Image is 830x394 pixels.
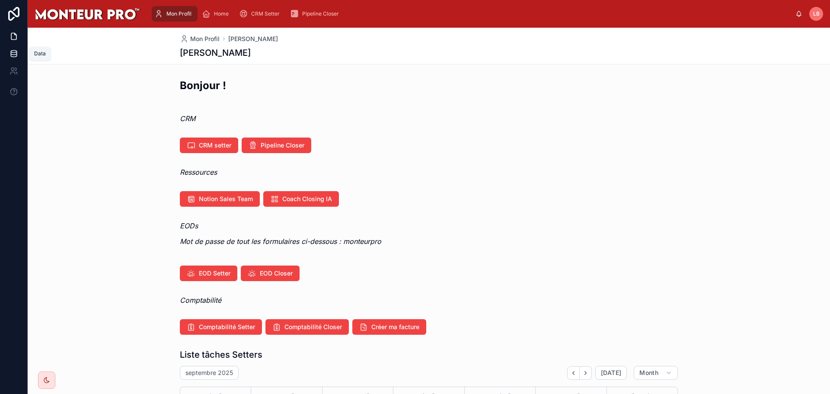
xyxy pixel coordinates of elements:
a: Home [199,6,235,22]
button: Comptabilité Setter [180,319,262,335]
span: Comptabilité Setter [199,323,255,331]
em: Comptabilité [180,296,221,304]
button: Month [634,366,678,380]
button: Pipeline Closer [242,138,311,153]
span: Coach Closing IA [282,195,332,203]
span: CRM Setter [251,10,280,17]
span: EOD Closer [260,269,293,278]
em: Mot de passe de tout les formulaires ci-dessous : monteurpro [180,237,381,246]
h1: [PERSON_NAME] [180,47,251,59]
button: Next [580,366,592,380]
a: CRM Setter [236,6,286,22]
button: [DATE] [595,366,627,380]
h2: septembre 2025 [185,368,233,377]
button: Notion Sales Team [180,191,260,207]
span: Créer ma facture [371,323,419,331]
span: Mon Profil [166,10,192,17]
a: Mon Profil [180,35,220,43]
div: scrollable content [147,4,795,23]
span: Pipeline Closer [302,10,339,17]
span: Mon Profil [190,35,220,43]
span: LB [813,10,820,17]
a: [PERSON_NAME] [228,35,278,43]
span: Pipeline Closer [261,141,304,150]
button: Back [567,366,580,380]
span: Notion Sales Team [199,195,253,203]
span: CRM setter [199,141,231,150]
button: Créer ma facture [352,319,426,335]
span: [DATE] [601,369,621,377]
h1: Liste tâches Setters [180,349,262,361]
em: CRM [180,114,195,123]
span: EOD Setter [199,269,230,278]
a: Mon Profil [152,6,198,22]
button: CRM setter [180,138,238,153]
em: Ressources [180,168,217,176]
img: App logo [35,7,140,21]
button: EOD Closer [241,266,300,281]
span: Home [214,10,229,17]
span: Comptabilité Closer [284,323,342,331]
em: EODs [180,221,198,230]
span: Month [639,369,658,377]
button: Coach Closing IA [263,191,339,207]
button: Comptabilité Closer [265,319,349,335]
div: Data [34,50,46,57]
a: Pipeline Closer [287,6,345,22]
h2: Bonjour ! [180,78,226,93]
button: EOD Setter [180,266,237,281]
